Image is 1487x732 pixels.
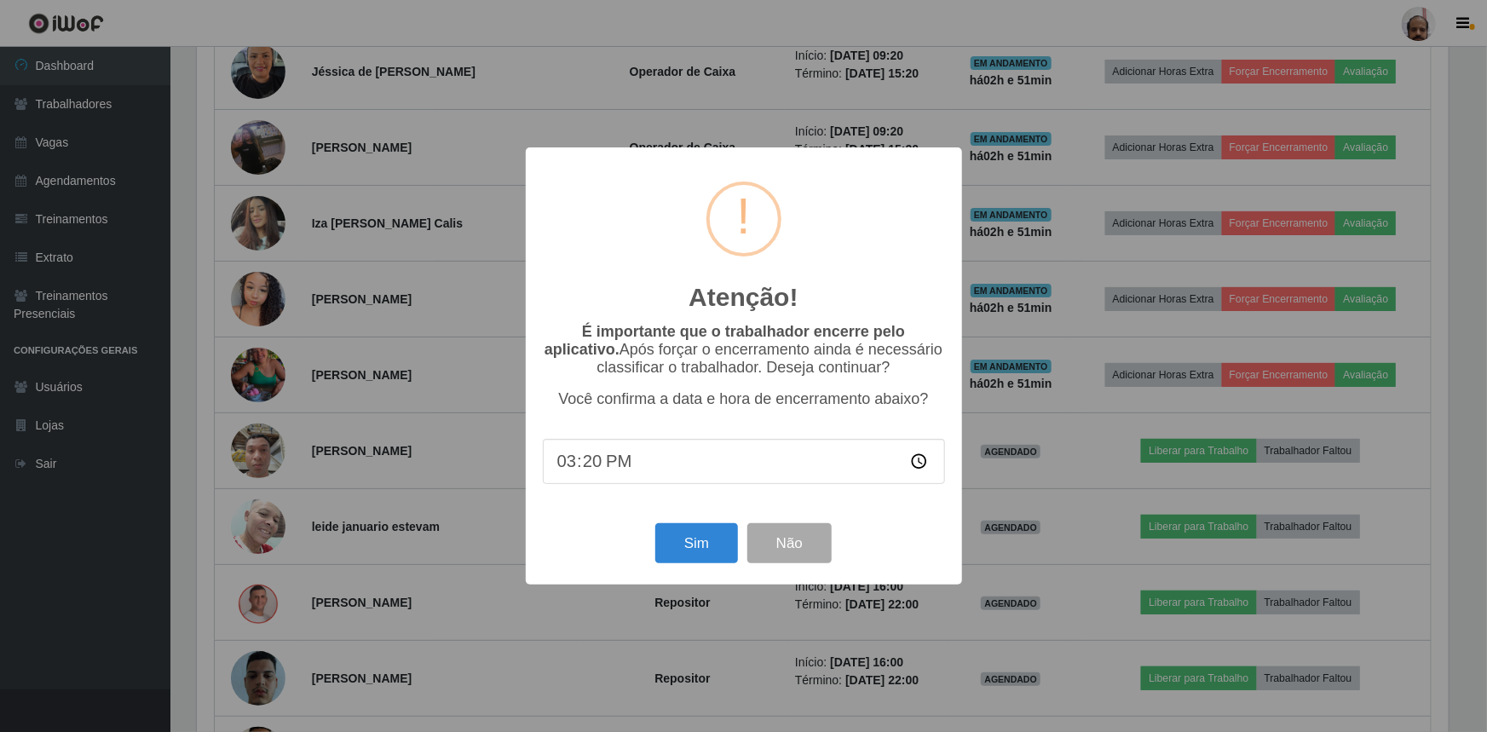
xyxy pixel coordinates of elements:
[747,523,832,563] button: Não
[545,323,905,358] b: É importante que o trabalhador encerre pelo aplicativo.
[543,323,945,377] p: Após forçar o encerramento ainda é necessário classificar o trabalhador. Deseja continuar?
[655,523,738,563] button: Sim
[689,282,798,313] h2: Atenção!
[543,390,945,408] p: Você confirma a data e hora de encerramento abaixo?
